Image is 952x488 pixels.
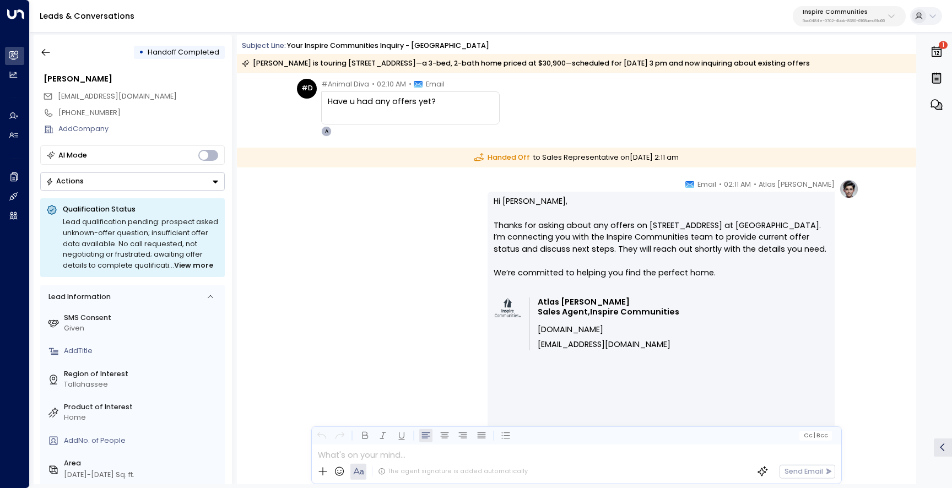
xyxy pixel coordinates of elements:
a: [EMAIL_ADDRESS][DOMAIN_NAME] [538,340,670,349]
label: Region of Interest [64,369,221,379]
p: Qualification Status [63,204,219,214]
div: [PERSON_NAME] [44,73,225,85]
div: • [139,44,144,61]
span: 02:10 AM [377,79,406,90]
div: A [321,126,331,136]
div: AI Mode [58,150,87,161]
span: • [719,179,722,190]
a: [DOMAIN_NAME] [538,325,603,334]
div: AddNo. of People [64,436,221,446]
span: [EMAIL_ADDRESS][DOMAIN_NAME] [58,91,177,101]
label: Area [64,458,221,469]
span: Email [697,179,716,190]
div: [PERSON_NAME] is touring [STREET_ADDRESS]—a 3-bed, 2-bath home priced at $30,900—scheduled for [D... [242,58,810,69]
button: Undo [315,429,328,443]
span: • [372,79,375,90]
span: Subject Line: [242,41,286,50]
button: Actions [40,172,225,191]
div: AddTitle [64,346,221,356]
span: 1 [939,41,948,49]
span: Cc Bcc [803,432,828,439]
div: Lead Information [45,292,110,302]
div: The agent signature is added automatically [378,467,528,476]
span: Sales Agent, [538,307,590,317]
a: Leads & Conversations [40,10,134,21]
div: Actions [46,177,84,186]
button: Redo [333,429,347,443]
span: Atlas [PERSON_NAME] [759,179,835,190]
div: Button group with a nested menu [40,172,225,191]
div: AddCompany [58,124,225,134]
span: #Animal Diva [321,79,369,90]
img: profile-logo.png [839,179,859,199]
span: Inspire Communities [590,307,679,317]
p: 5ac0484e-0702-4bbb-8380-6168aea91a66 [803,19,885,23]
button: Cc|Bcc [799,431,832,440]
div: Lead qualification pending: prospect asked unknown-offer question; insufficient offer data availa... [63,216,219,271]
span: • [754,179,756,190]
div: [PHONE_NUMBER] [58,108,225,118]
span: Email [426,79,445,90]
button: Inspire Communities5ac0484e-0702-4bbb-8380-6168aea91a66 [793,6,906,26]
div: [DATE]-[DATE] Sq. ft. [64,470,134,480]
div: Your Inspire Communities Inquiry - [GEOGRAPHIC_DATA] [287,41,489,51]
span: Handed Off [474,153,530,163]
div: to Sales Representative on [DATE] 2:11 am [237,148,916,168]
button: 1 [927,40,946,64]
img: photo [495,298,521,317]
div: Have u had any offers yet? [328,96,493,108]
label: Product of Interest [64,402,221,413]
label: SMS Consent [64,313,221,323]
span: View more [174,260,213,271]
div: Given [64,323,221,334]
div: #D [297,79,317,99]
div: Tallahassee [64,379,221,390]
span: • [409,79,412,90]
p: Hi [PERSON_NAME], Thanks for asking about any offers on [STREET_ADDRESS] at [GEOGRAPHIC_DATA]. I’... [494,196,829,291]
span: tomasisameep@gmail.com [58,91,177,102]
span: Handoff Completed [148,47,219,57]
span: 02:11 AM [724,179,751,190]
div: Home [64,413,221,423]
span: | [814,432,815,439]
p: Inspire Communities [803,9,885,15]
span: Atlas [PERSON_NAME] [538,297,630,307]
